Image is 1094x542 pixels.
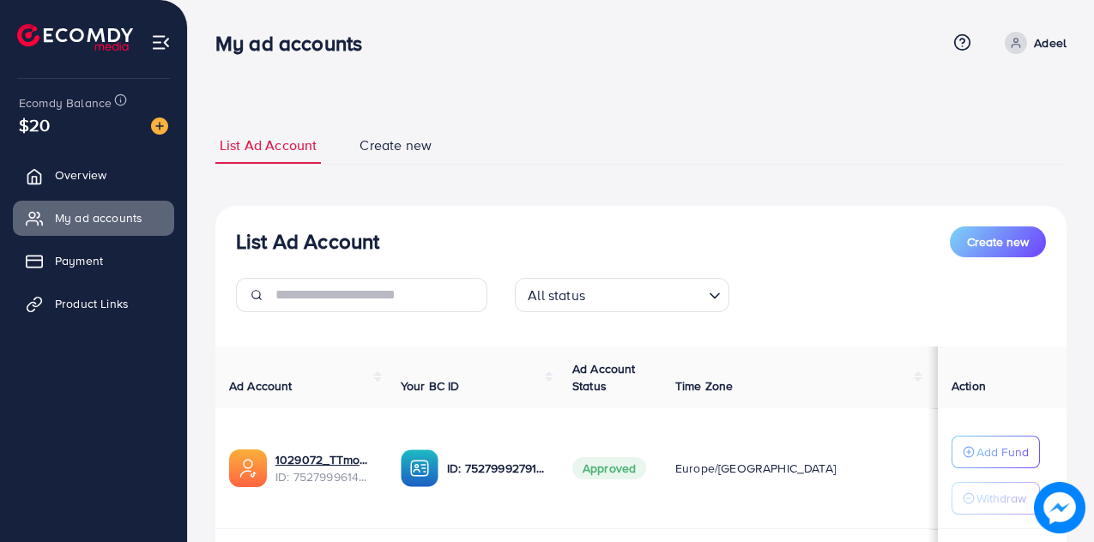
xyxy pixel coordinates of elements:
img: menu [151,33,171,52]
span: $20 [19,112,50,137]
button: Add Fund [952,436,1040,468]
span: List Ad Account [220,135,317,155]
h3: List Ad Account [236,229,379,254]
p: Add Fund [976,442,1029,462]
img: image [151,117,168,135]
span: Create new [967,233,1029,250]
span: Europe/[GEOGRAPHIC_DATA] [675,460,836,477]
a: Payment [13,244,174,278]
span: Your BC ID [401,377,460,394]
div: Search for option [515,278,729,312]
span: Ad Account Status [572,360,636,394]
h3: My ad accounts [215,31,376,56]
img: ic-ads-acc.e4c84228.svg [229,449,267,487]
span: Time Zone [675,377,733,394]
span: Approved [572,457,646,479]
a: 1029072_TTmonigrow_1752749004212 [275,451,373,468]
img: logo [17,24,133,51]
span: Product Links [55,295,129,312]
span: My ad accounts [55,209,142,226]
span: Overview [55,166,106,184]
a: My ad accounts [13,201,174,235]
span: ID: 7527999614847467521 [275,468,373,485]
p: Adeel [1034,33,1067,53]
span: Ecomdy Balance [19,94,112,111]
button: Create new [950,226,1046,257]
span: All status [524,283,589,308]
button: Withdraw [952,482,1040,515]
p: ID: 7527999279103574032 [447,458,545,479]
a: Adeel [998,32,1067,54]
a: Product Links [13,286,174,321]
input: Search for option [590,280,702,308]
img: image [1034,482,1085,533]
img: ic-ba-acc.ded83a64.svg [401,449,438,487]
p: Withdraw [976,488,1026,509]
div: <span class='underline'>1029072_TTmonigrow_1752749004212</span></br>7527999614847467521 [275,451,373,486]
span: Payment [55,252,103,269]
span: Action [952,377,986,394]
span: Create new [360,135,432,155]
span: Ad Account [229,377,293,394]
a: Overview [13,158,174,192]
